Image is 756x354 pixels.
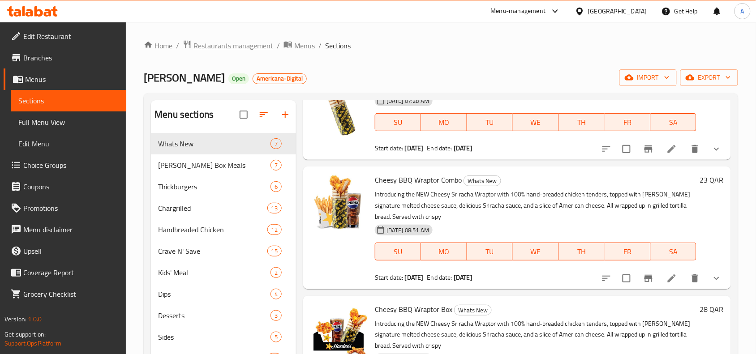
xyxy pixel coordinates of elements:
span: Handbreaded Chicken [158,224,267,235]
button: WE [513,113,558,131]
span: Dips [158,289,271,299]
img: Cheesy BBQ Wraptor [310,81,368,138]
button: TU [467,243,513,260]
span: Edit Restaurant [23,31,119,42]
span: Upsell [23,246,119,256]
button: TH [559,243,605,260]
div: Chargrilled [158,203,267,213]
button: WE [513,243,558,260]
div: items [271,310,282,321]
span: export [687,72,731,83]
span: 7 [271,161,281,170]
div: Hardee's Box Meals [158,160,271,171]
span: WE [516,116,555,129]
button: SA [651,243,696,260]
span: SA [654,245,693,258]
div: Whats New7 [151,133,296,154]
button: Branch-specific-item [638,268,659,289]
span: TH [563,245,601,258]
button: FR [605,243,650,260]
img: Cheesy BBQ Wraptor Combo [310,174,368,231]
button: SU [375,113,421,131]
span: Edit Menu [18,138,119,149]
a: Coverage Report [4,262,126,283]
a: Full Menu View [11,111,126,133]
span: Coupons [23,181,119,192]
span: Select to update [617,140,636,158]
a: Promotions [4,197,126,219]
div: Kids' Meal2 [151,262,296,283]
span: Kids' Meal [158,267,271,278]
p: Introducing the NEW Cheesy Sriracha Wraptor with 100% hand-breaded chicken tenders, topped with [... [375,318,696,352]
div: [PERSON_NAME] Box Meals7 [151,154,296,176]
div: Chargrilled13 [151,197,296,219]
a: Coupons [4,176,126,197]
h6: 28 QAR [700,303,724,316]
span: SU [379,116,417,129]
button: MO [421,243,467,260]
span: Cheesy BBQ Wraptor Box [375,303,452,316]
div: Handbreaded Chicken12 [151,219,296,240]
span: TH [563,116,601,129]
nav: breadcrumb [144,40,738,51]
span: Version: [4,313,26,325]
a: Sections [11,90,126,111]
span: 5 [271,333,281,341]
span: Start date: [375,272,404,283]
div: items [271,160,282,171]
a: Branches [4,47,126,68]
span: FR [608,116,647,129]
div: Crave N' Save15 [151,240,296,262]
div: items [267,246,282,256]
span: A [741,6,744,16]
a: Restaurants management [183,40,273,51]
p: Introducing the NEW Cheesy Sriracha Wraptor with 100% hand-breaded chicken tenders, topped with [... [375,189,696,222]
span: Desserts [158,310,271,321]
span: MO [425,116,463,129]
span: [PERSON_NAME] Box Meals [158,160,271,171]
a: Edit menu item [666,273,677,284]
b: [DATE] [405,142,424,154]
span: 13 [268,204,281,213]
span: 6 [271,183,281,191]
svg: Show Choices [711,144,722,154]
div: Thickburgers [158,181,271,192]
span: Cheesy BBQ Wraptor Combo [375,173,462,187]
span: 2 [271,269,281,277]
div: items [271,138,282,149]
span: Whats New [158,138,271,149]
span: Menu disclaimer [23,224,119,235]
div: items [271,267,282,278]
h2: Menu sections [155,108,214,121]
a: Support.OpsPlatform [4,337,61,349]
span: Coverage Report [23,267,119,278]
span: Select to update [617,269,636,288]
div: Sides5 [151,326,296,348]
span: Sections [18,95,119,106]
span: 12 [268,226,281,234]
li: / [318,40,322,51]
span: Sides [158,332,271,342]
a: Menus [4,68,126,90]
button: TH [559,113,605,131]
div: items [271,332,282,342]
button: import [619,69,677,86]
span: Select all sections [234,105,253,124]
a: Edit Restaurant [4,26,126,47]
span: Grocery Checklist [23,289,119,299]
span: Sort sections [253,104,275,125]
b: [DATE] [454,142,472,154]
div: items [267,203,282,213]
span: TU [471,116,509,129]
span: [PERSON_NAME] [144,68,225,88]
div: Whats New [464,175,501,186]
span: Choice Groups [23,160,119,171]
span: Whats New [455,305,491,316]
svg: Show Choices [711,273,722,284]
a: Menus [283,40,315,51]
span: SA [654,116,693,129]
div: [GEOGRAPHIC_DATA] [588,6,647,16]
span: 3 [271,311,281,320]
